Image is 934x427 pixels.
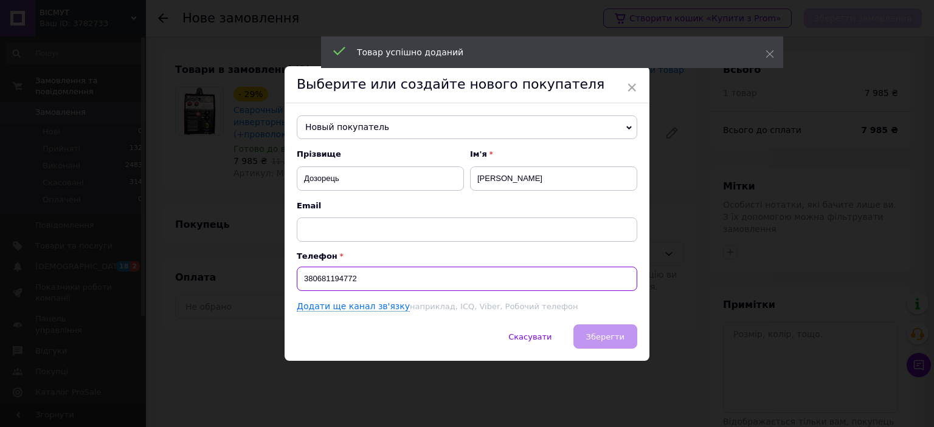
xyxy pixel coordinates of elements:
[626,77,637,98] span: ×
[297,115,637,140] span: Новый покупатель
[297,149,464,160] span: Прізвище
[285,66,649,103] div: Выберите или создайте нового покупателя
[470,166,637,191] input: Наприклад: Іван
[297,166,464,191] input: Наприклад: Іванов
[508,332,552,341] span: Скасувати
[410,302,578,311] span: наприклад, ICQ, Viber, Робочий телефон
[357,46,735,58] div: Товар успішно доданий
[297,301,410,312] a: Додати ще канал зв'язку
[496,324,564,349] button: Скасувати
[470,149,637,160] span: Ім'я
[297,267,637,291] input: +38 096 0000000
[297,251,637,261] p: Телефон
[297,200,637,211] span: Email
